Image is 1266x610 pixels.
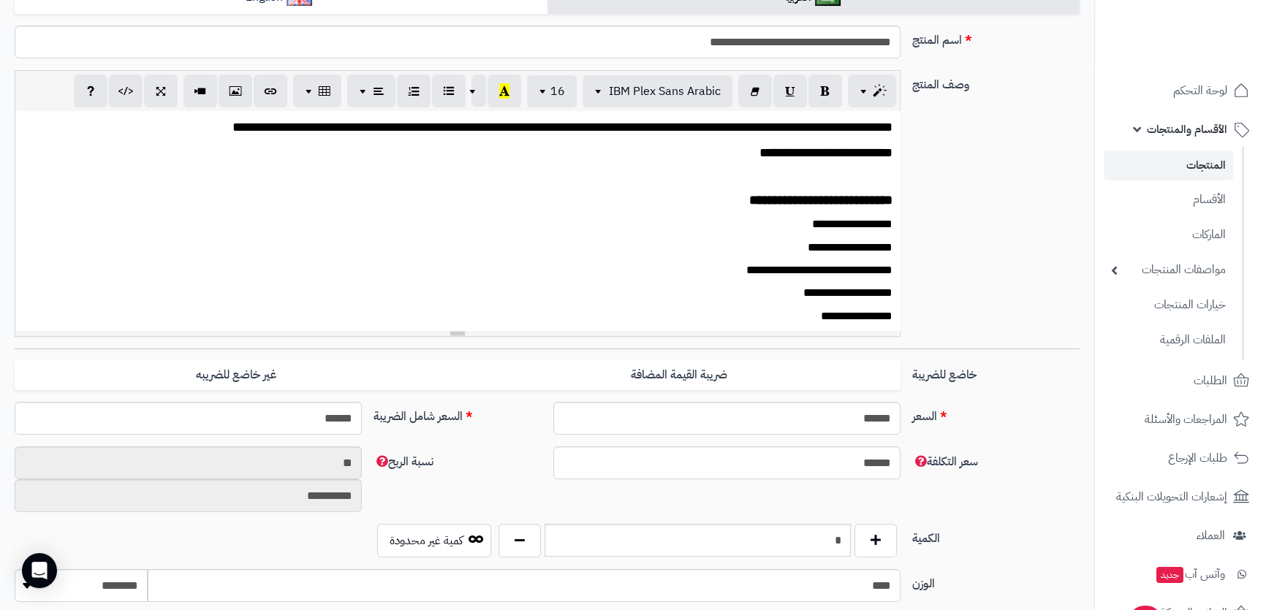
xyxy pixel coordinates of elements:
[1104,73,1257,108] a: لوحة التحكم
[1147,119,1227,140] span: الأقسام والمنتجات
[912,453,978,470] span: سعر التكلفة
[906,402,1086,425] label: السعر
[1104,150,1233,180] a: المنتجات
[906,569,1086,592] label: الوزن
[1173,80,1227,101] span: لوحة التحكم
[374,453,433,470] span: نسبة الربح
[1156,567,1183,583] span: جديد
[15,360,458,390] label: غير خاضع للضريبه
[609,83,721,100] span: IBM Plex Sans Arabic
[1104,324,1233,356] a: الملفات الرقمية
[906,524,1086,547] label: الكمية
[1104,518,1257,553] a: العملاء
[368,402,547,425] label: السعر شامل الضريبة
[1194,370,1227,391] span: الطلبات
[906,360,1086,384] label: خاضع للضريبة
[1155,564,1225,584] span: وآتس آب
[22,553,57,588] div: Open Intercom Messenger
[1168,448,1227,468] span: طلبات الإرجاع
[1104,219,1233,251] a: الماركات
[458,360,901,390] label: ضريبة القيمة المضافة
[906,26,1086,49] label: اسم المنتج
[1104,289,1233,321] a: خيارات المنتجات
[583,75,732,107] button: IBM Plex Sans Arabic
[1104,479,1257,514] a: إشعارات التحويلات البنكية
[1104,363,1257,398] a: الطلبات
[1104,184,1233,216] a: الأقسام
[1116,487,1227,507] span: إشعارات التحويلات البنكية
[906,70,1086,94] label: وصف المنتج
[1104,441,1257,476] a: طلبات الإرجاع
[1145,409,1227,430] span: المراجعات والأسئلة
[1104,402,1257,437] a: المراجعات والأسئلة
[1104,254,1233,286] a: مواصفات المنتجات
[1104,557,1257,592] a: وآتس آبجديد
[527,75,577,107] button: 16
[550,83,565,100] span: 16
[1197,525,1225,546] span: العملاء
